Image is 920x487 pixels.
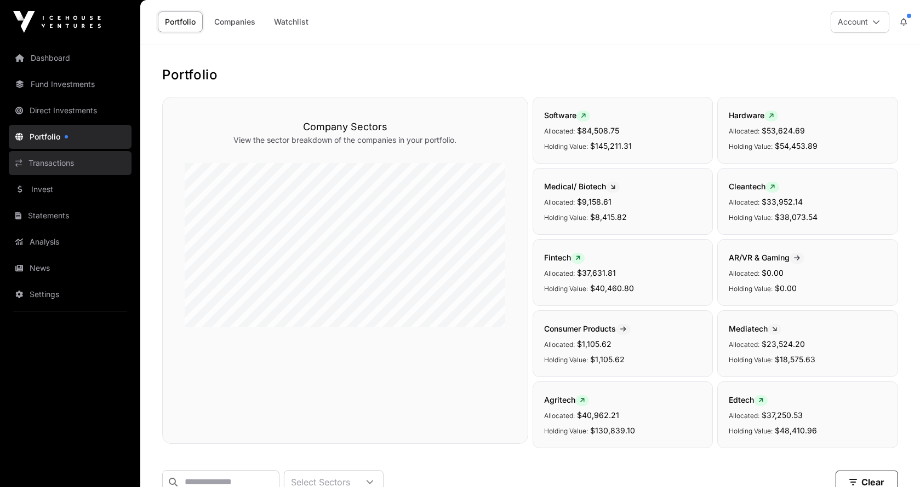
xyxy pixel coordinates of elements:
span: $1,105.62 [577,339,612,349]
span: Software [544,111,590,120]
span: Fintech [544,253,585,262]
span: Cleantech [729,182,779,191]
span: Allocated: [729,127,759,135]
span: $18,575.63 [775,355,815,364]
h1: Portfolio [162,66,898,84]
span: $8,415.82 [590,212,627,222]
span: Allocated: [729,340,759,349]
a: Analysis [9,230,132,254]
iframe: Chat Widget [865,434,920,487]
a: News [9,256,132,280]
span: $23,524.20 [762,339,805,349]
span: $9,158.61 [577,197,612,206]
span: $130,839.10 [590,426,635,435]
span: Allocated: [544,340,575,349]
span: $40,460.80 [590,283,634,293]
span: Holding Value: [729,427,773,435]
span: Allocated: [729,411,759,420]
span: Consumer Products [544,324,631,333]
a: Direct Investments [9,98,132,123]
span: Holding Value: [544,285,588,293]
a: Portfolio [158,11,203,32]
span: Allocated: [729,198,759,206]
button: Account [831,11,889,33]
span: Mediatech [729,324,781,333]
span: $0.00 [762,268,784,277]
span: Holding Value: [729,142,773,150]
a: Watchlist [267,11,316,32]
span: Medical/ Biotech [544,182,620,191]
span: $38,073.54 [775,212,818,222]
span: Holding Value: [544,427,588,435]
span: $1,105.62 [590,355,625,364]
span: Holding Value: [544,142,588,150]
span: Holding Value: [729,213,773,222]
span: $53,624.69 [762,126,805,135]
span: Allocated: [544,411,575,420]
a: Fund Investments [9,72,132,96]
a: Companies [207,11,262,32]
span: Allocated: [544,198,575,206]
span: $48,410.96 [775,426,817,435]
span: $0.00 [775,283,797,293]
span: Edtech [729,395,768,404]
span: $37,250.53 [762,410,803,420]
span: Agritech [544,395,589,404]
a: Portfolio [9,125,132,149]
img: Icehouse Ventures Logo [13,11,101,33]
span: $40,962.21 [577,410,619,420]
span: Holding Value: [729,356,773,364]
span: $84,508.75 [577,126,619,135]
h3: Company Sectors [185,119,506,135]
span: Allocated: [544,269,575,277]
span: $37,631.81 [577,268,616,277]
span: $145,211.31 [590,141,632,150]
span: Allocated: [544,127,575,135]
span: Hardware [729,111,778,120]
a: Transactions [9,151,132,175]
p: View the sector breakdown of the companies in your portfolio. [185,135,506,146]
a: Dashboard [9,46,132,70]
a: Settings [9,282,132,306]
span: AR/VR & Gaming [729,253,804,262]
span: $33,952.14 [762,197,803,206]
a: Invest [9,177,132,201]
span: Holding Value: [544,213,588,222]
span: $54,453.89 [775,141,818,150]
span: Allocated: [729,269,759,277]
span: Holding Value: [729,285,773,293]
a: Statements [9,204,132,228]
span: Holding Value: [544,356,588,364]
